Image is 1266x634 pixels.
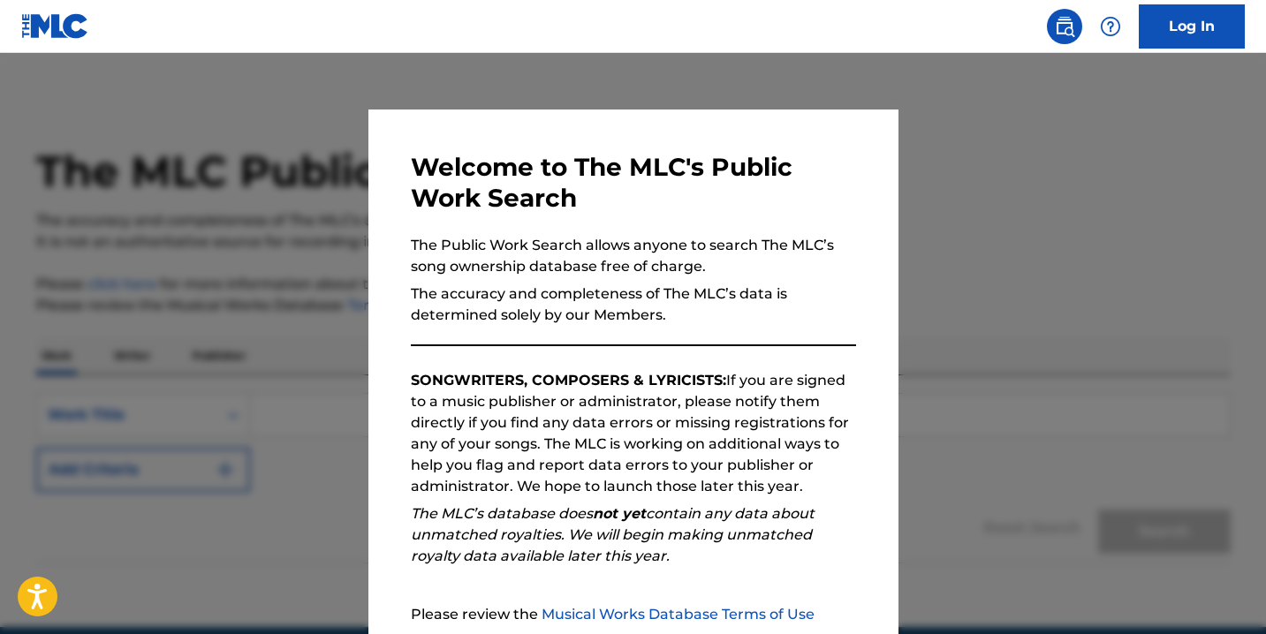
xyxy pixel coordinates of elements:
div: Help [1093,9,1128,44]
p: The accuracy and completeness of The MLC’s data is determined solely by our Members. [411,283,856,326]
a: Musical Works Database Terms of Use [542,606,815,623]
p: If you are signed to a music publisher or administrator, please notify them directly if you find ... [411,370,856,497]
em: The MLC’s database does contain any data about unmatched royalties. We will begin making unmatche... [411,505,815,564]
h3: Welcome to The MLC's Public Work Search [411,152,856,214]
img: help [1100,16,1121,37]
img: search [1054,16,1075,37]
a: Log In [1139,4,1245,49]
a: Public Search [1047,9,1082,44]
img: MLC Logo [21,13,89,39]
p: The Public Work Search allows anyone to search The MLC’s song ownership database free of charge. [411,235,856,277]
iframe: Chat Widget [1178,549,1266,634]
strong: SONGWRITERS, COMPOSERS & LYRICISTS: [411,372,726,389]
p: Please review the [411,604,856,625]
strong: not yet [593,505,646,522]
